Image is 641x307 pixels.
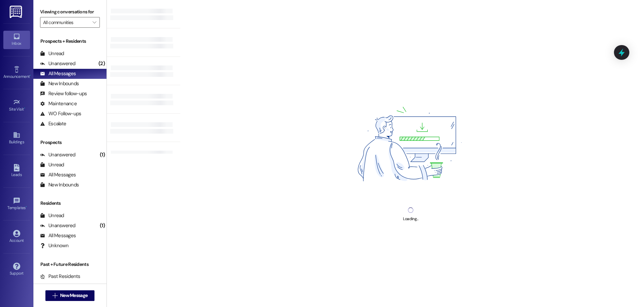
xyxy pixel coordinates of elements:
a: Account [3,228,30,246]
a: Support [3,261,30,279]
i:  [52,293,57,298]
label: Viewing conversations for [40,7,100,17]
span: • [30,73,31,78]
div: New Inbounds [40,80,79,87]
div: Prospects [33,139,106,146]
div: Review follow-ups [40,90,87,97]
a: Inbox [3,31,30,49]
div: (2) [97,58,106,69]
span: New Message [60,292,87,299]
div: Escalate [40,120,66,127]
div: Past Residents [40,273,80,280]
div: Unanswered [40,222,75,229]
img: ResiDesk Logo [10,6,23,18]
a: Leads [3,162,30,180]
div: Past + Future Residents [33,261,106,268]
span: • [24,106,25,111]
div: Maintenance [40,100,77,107]
span: • [26,204,27,209]
div: Prospects + Residents [33,38,106,45]
div: (1) [98,220,106,231]
div: Unread [40,161,64,168]
a: Templates • [3,195,30,213]
div: New Inbounds [40,181,79,188]
div: All Messages [40,232,76,239]
i:  [92,20,96,25]
div: Unanswered [40,151,75,158]
a: Buildings [3,129,30,147]
div: Unanswered [40,60,75,67]
input: All communities [43,17,89,28]
div: All Messages [40,171,76,178]
div: WO Follow-ups [40,110,81,117]
div: Loading... [403,215,418,222]
a: Site Visit • [3,97,30,115]
div: Residents [33,200,106,207]
button: New Message [45,290,95,301]
div: Unread [40,50,64,57]
div: Unread [40,212,64,219]
div: Unknown [40,242,68,249]
div: (1) [98,150,106,160]
div: All Messages [40,70,76,77]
